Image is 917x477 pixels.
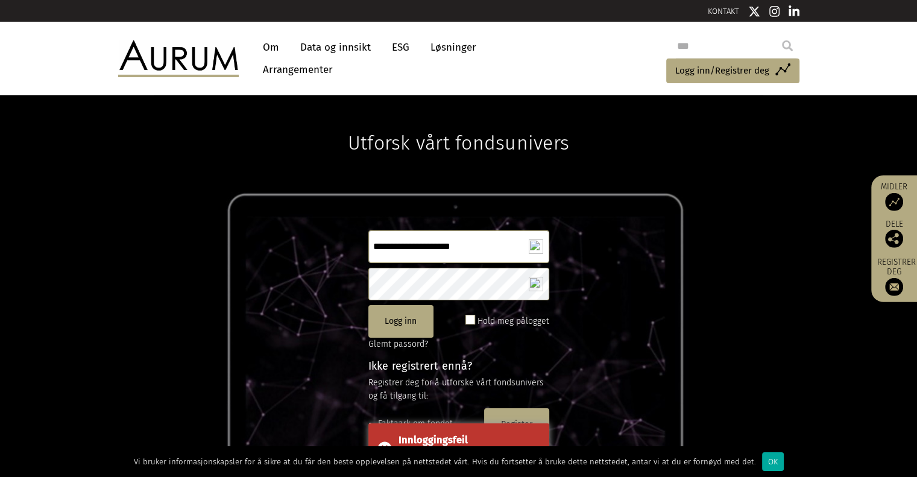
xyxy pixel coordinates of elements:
[378,419,453,429] font: Faktaark om fondet
[885,192,903,210] img: Tilgangsfond
[368,305,433,338] button: Logg inn
[118,40,239,77] img: Aurum
[877,256,916,277] font: Registrer deg
[477,316,549,326] font: Hold meg pålogget
[134,457,756,466] font: Vi bruker informasjonskapsler for å sikre at du får den beste opplevelsen på nettstedet vårt. Hvi...
[385,316,417,326] font: Logg inn
[392,41,409,54] font: ESG
[529,239,543,254] img: npw-badge-icon-locked.svg
[769,5,780,17] img: Instagram-ikon
[675,65,769,76] font: Logg inn/Registrer deg
[263,41,279,54] font: Om
[666,58,799,84] a: Logg inn/Registrer deg
[789,5,799,17] img: LinkedIn-ikon
[368,359,472,373] font: Ikke registrert ennå?
[881,181,907,191] font: midler
[368,377,544,401] font: Registrer deg for å utforske vårt fondsunivers og få tilgang til:
[257,36,285,58] a: Om
[708,7,739,16] a: KONTAKT
[399,432,540,448] div: Innloggingsfeil
[430,41,476,54] font: Løsninger
[885,278,903,296] img: Registrer deg for nyhetsbrevet vårt
[399,434,468,446] font: Innloggingsfeil
[775,34,799,58] input: Submit
[748,5,760,17] img: Twitter-ikon
[886,218,903,229] font: Dele
[424,36,482,58] a: Løsninger
[529,277,543,291] img: npw-badge-icon-locked.svg
[300,41,371,54] font: Data og innsikt
[501,419,532,429] font: Register
[368,339,428,349] a: Glemt passord?
[484,408,549,441] button: Register
[877,181,911,210] a: midler
[386,36,415,58] a: ESG
[768,457,778,466] font: OK
[885,229,903,247] img: Del dette innlegget
[348,131,569,154] font: Utforsk vårt fondsunivers
[257,58,333,81] a: Arrangementer
[263,63,333,76] font: Arrangementer
[877,256,916,296] a: Registrer deg
[294,36,377,58] a: Data og innsikt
